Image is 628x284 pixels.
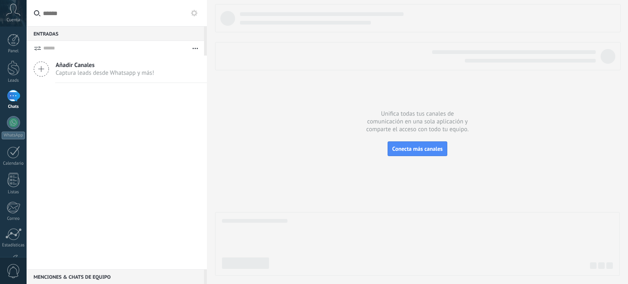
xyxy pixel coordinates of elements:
span: Cuenta [7,18,20,23]
div: Estadísticas [2,243,25,248]
div: Chats [2,104,25,110]
div: Menciones & Chats de equipo [27,269,204,284]
div: WhatsApp [2,132,25,139]
span: Captura leads desde Whatsapp y más! [56,69,154,77]
span: Añadir Canales [56,61,154,69]
div: Calendario [2,161,25,166]
div: Correo [2,216,25,221]
span: Conecta más canales [392,145,442,152]
div: Entradas [27,26,204,41]
div: Leads [2,78,25,83]
button: Conecta más canales [388,141,447,156]
div: Panel [2,49,25,54]
div: Listas [2,190,25,195]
